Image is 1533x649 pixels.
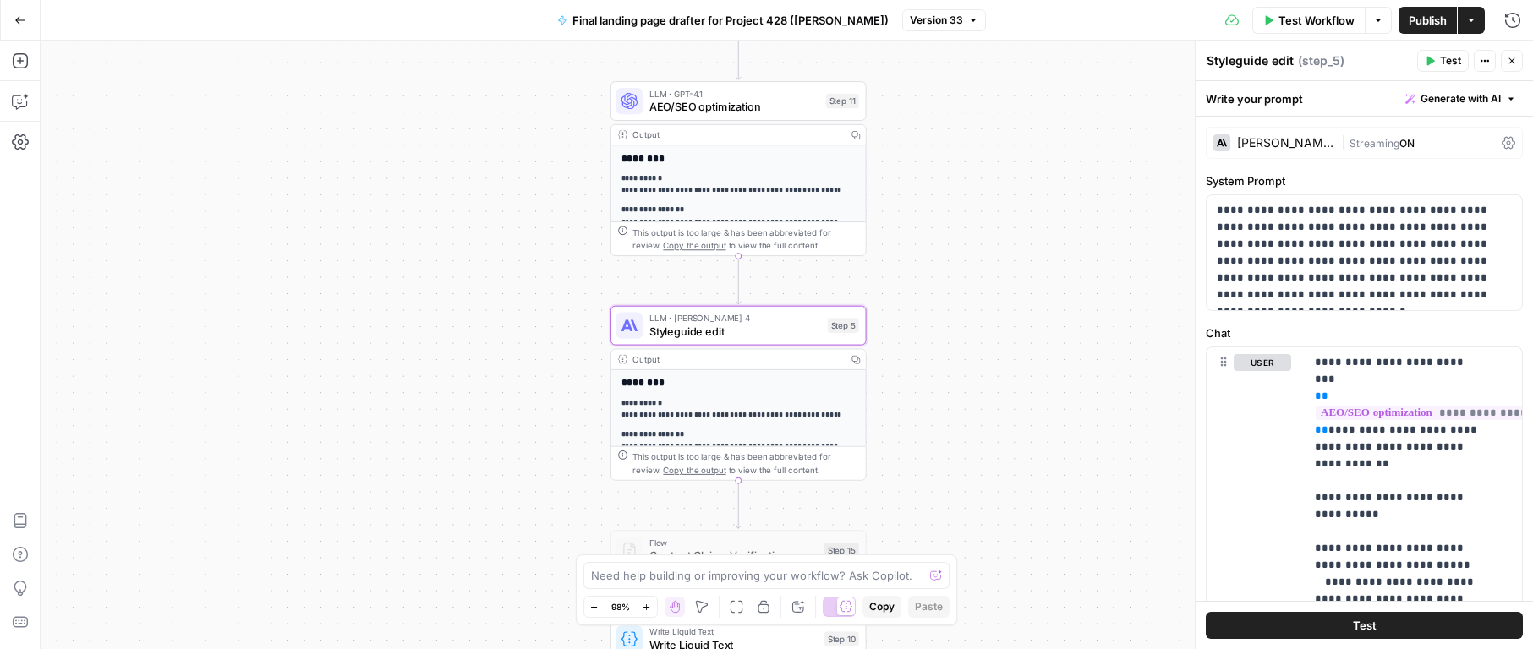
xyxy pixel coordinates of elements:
[736,32,741,80] g: Edge from step_3 to step_11
[908,596,950,618] button: Paste
[862,596,901,618] button: Copy
[915,599,943,614] span: Paste
[1206,172,1523,189] label: System Prompt
[610,530,867,570] div: FlowContent Claims VerificationStep 15
[1417,50,1469,72] button: Test
[824,543,859,558] div: Step 15
[1421,91,1501,106] span: Generate with AI
[663,241,725,251] span: Copy the output
[649,625,818,639] span: Write Liquid Text
[611,600,630,614] span: 98%
[736,481,741,529] g: Edge from step_5 to step_15
[649,99,819,116] span: AEO/SEO optimization
[1440,53,1461,68] span: Test
[572,12,889,29] span: Final landing page drafter for Project 428 ([PERSON_NAME])
[824,631,859,646] div: Step 10
[1399,137,1415,150] span: ON
[547,7,899,34] button: Final landing page drafter for Project 428 ([PERSON_NAME])
[1196,81,1533,116] div: Write your prompt
[632,128,840,142] div: Output
[649,87,819,101] span: LLM · GPT-4.1
[1207,52,1294,69] textarea: Styleguide edit
[632,226,859,252] div: This output is too large & has been abbreviated for review. to view the full content.
[632,352,840,366] div: Output
[1278,12,1355,29] span: Test Workflow
[736,256,741,304] g: Edge from step_11 to step_5
[1350,137,1399,150] span: Streaming
[828,318,859,333] div: Step 5
[1399,88,1523,110] button: Generate with AI
[1399,7,1457,34] button: Publish
[1353,617,1377,634] span: Test
[649,548,818,564] span: Content Claims Verification
[632,450,859,477] div: This output is too large & has been abbreviated for review. to view the full content.
[1409,12,1447,29] span: Publish
[649,312,821,325] span: LLM · [PERSON_NAME] 4
[1252,7,1365,34] button: Test Workflow
[1298,52,1344,69] span: ( step_5 )
[621,542,638,559] img: vrinnnclop0vshvmafd7ip1g7ohf
[663,465,725,475] span: Copy the output
[649,323,821,340] span: Styleguide edit
[1234,354,1291,371] button: user
[1206,612,1523,639] button: Test
[910,13,963,28] span: Version 33
[1341,134,1350,150] span: |
[1237,137,1334,149] div: [PERSON_NAME] 4
[1206,324,1523,341] label: Chat
[649,536,818,549] span: Flow
[826,94,859,109] div: Step 11
[869,599,895,614] span: Copy
[902,9,986,31] button: Version 33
